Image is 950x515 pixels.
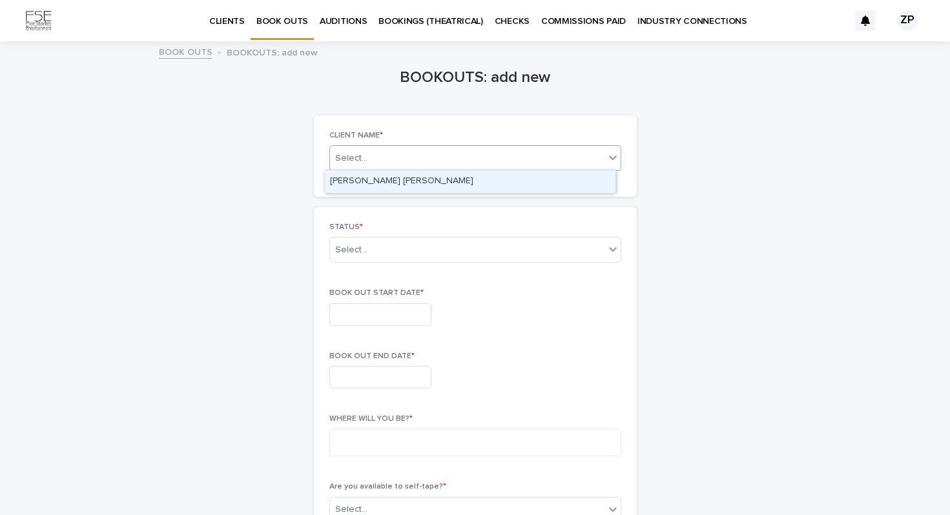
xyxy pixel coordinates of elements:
span: BOOK OUT START DATE [329,289,424,297]
span: CLIENT NAME [329,132,383,139]
p: BOOKOUTS: add new [227,45,318,59]
a: BOOK OUTS [159,44,212,59]
div: Zach Daniel Porter [325,170,615,193]
span: BOOK OUT END DATE [329,352,415,360]
h1: BOOKOUTS: add new [314,68,637,87]
div: Select... [335,243,367,257]
span: WHERE WILL YOU BE? [329,415,413,423]
span: Are you available to self-tape? [329,483,446,490]
img: Km9EesSdRbS9ajqhBzyo [26,8,52,34]
div: Select... [335,152,367,165]
span: STATUS [329,223,363,231]
div: ZP [897,10,918,31]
